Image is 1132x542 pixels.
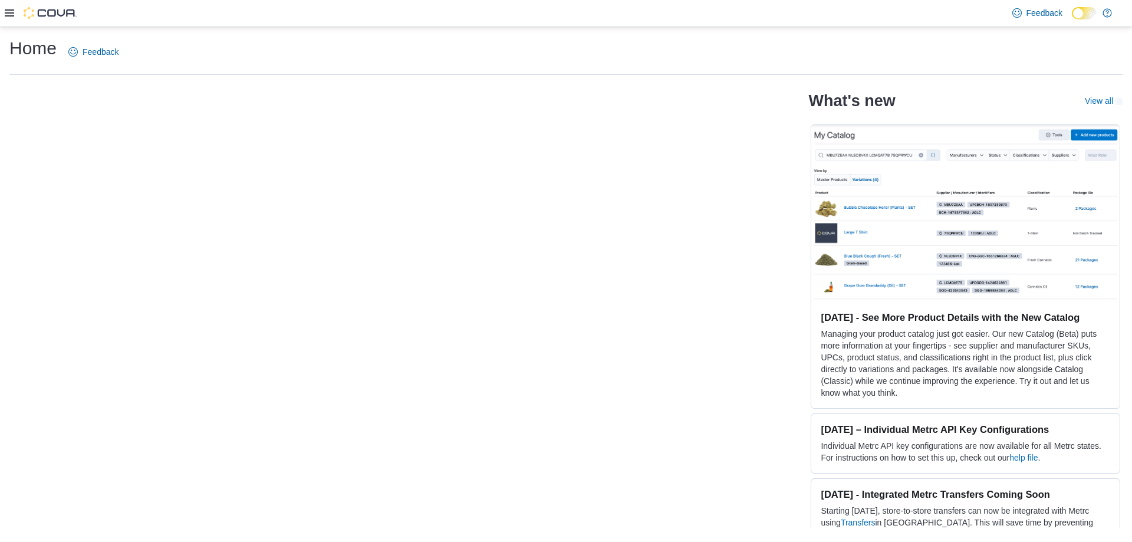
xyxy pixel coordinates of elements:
input: Dark Mode [1072,7,1097,19]
p: Individual Metrc API key configurations are now available for all Metrc states. For instructions ... [821,440,1110,464]
h3: [DATE] - Integrated Metrc Transfers Coming Soon [821,488,1110,500]
a: help file [1009,453,1038,462]
a: Feedback [64,40,123,64]
img: Cova [24,7,77,19]
span: Dark Mode [1072,19,1072,20]
a: Transfers [841,518,876,527]
h3: [DATE] – Individual Metrc API Key Configurations [821,423,1110,435]
span: Feedback [1026,7,1062,19]
span: Feedback [83,46,119,58]
a: View allExternal link [1085,96,1123,106]
h2: What's new [808,91,895,110]
h3: [DATE] - See More Product Details with the New Catalog [821,311,1110,323]
a: Feedback [1008,1,1067,25]
h1: Home [9,37,57,60]
svg: External link [1115,98,1123,105]
p: Managing your product catalog just got easier. Our new Catalog (Beta) puts more information at yo... [821,328,1110,399]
